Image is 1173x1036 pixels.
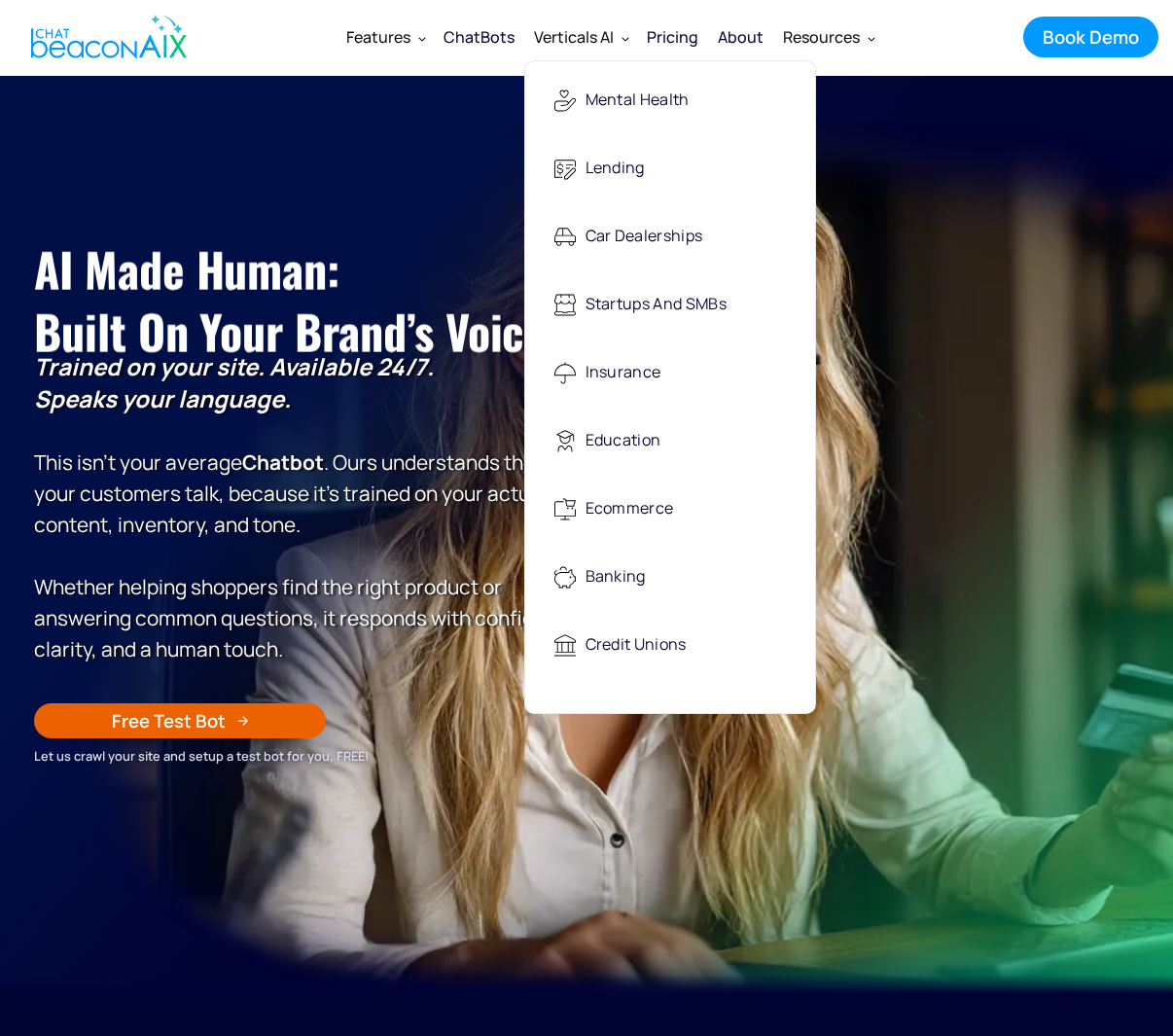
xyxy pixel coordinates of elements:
div: Verticals AI [534,23,614,51]
div: Car Dealerships [586,217,703,257]
div: Mental Health [586,81,690,121]
img: Dropdown [622,34,629,42]
div: Banking [586,557,646,597]
h1: AI Made Human: ‍ [34,238,596,363]
a: Startups and SMBs [535,275,805,330]
div: Lending [586,149,645,189]
div: Pricing [647,23,698,51]
strong: Chatbot [242,448,324,476]
a: Car Dealerships [535,207,805,262]
img: Dropdown [868,34,875,42]
a: Credit Unions [535,616,805,670]
a: Insurance [535,343,805,398]
div: Features [346,23,410,51]
div: About [718,23,764,51]
a: home [15,3,197,71]
div: Ecommerce [586,489,674,529]
a: Education [535,411,805,466]
div: Free Test Bot [112,708,226,733]
div: Features [337,14,434,60]
a: Lending [535,139,805,194]
div: Education [586,421,661,461]
strong: Trained on your site. Available 24/7. Speaks your language. [34,350,434,414]
a: ChatBots [434,14,524,60]
span: Built on Your Brand’s Voice [34,297,546,366]
a: Pricing [637,12,708,62]
a: About [708,12,773,62]
div: ChatBots [444,23,515,51]
div: Let us crawl your site and setup a test bot for you, FREE! [34,745,596,767]
p: This isn’t your average . Ours understands the way your customers talk, because it’s trained on y... [34,351,596,664]
img: Dropdown [418,34,426,42]
a: Ecommerce [535,480,805,534]
img: Arrow [237,715,249,727]
nav: Verticals AI [524,60,816,714]
div: Startups and SMBs [586,285,727,325]
div: Resources [773,14,883,60]
a: Banking [535,548,805,602]
a: Mental Health [535,71,805,125]
div: Resources [783,23,860,51]
div: Insurance [586,353,661,393]
a: Book Demo [1023,17,1158,57]
div: Verticals AI [524,14,637,60]
a: Free Test Bot [34,703,326,738]
div: Credit Unions [586,625,687,665]
div: Book Demo [1043,24,1139,50]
